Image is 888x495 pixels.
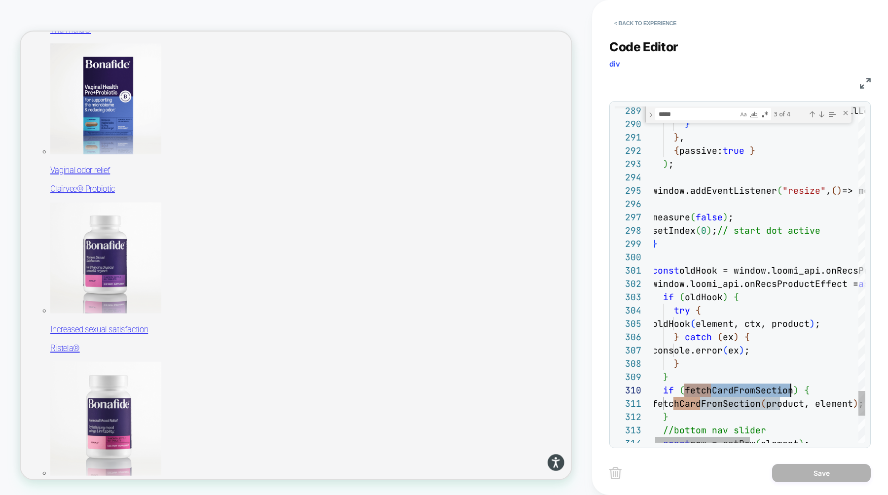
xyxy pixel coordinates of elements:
[782,185,826,196] span: "resize"
[706,225,712,236] span: )
[734,291,739,303] span: {
[717,225,820,236] span: // start dot active
[663,385,674,396] span: if
[760,109,770,119] div: Use Regular Expression (⌥⌘R)
[744,331,750,343] span: {
[696,225,701,236] span: (
[674,305,690,316] span: try
[615,144,641,157] div: 292
[690,318,696,329] span: (
[652,398,761,409] span: fetchCardFromSection
[749,109,759,119] div: Match Whole Word (⌥⌘W)
[663,371,668,383] span: }
[750,145,755,156] span: }
[817,110,825,118] div: Next Match (Enter)
[674,132,679,143] span: }
[615,224,641,237] div: 298
[652,265,679,276] span: const
[734,331,739,343] span: )
[652,185,777,196] span: window.addEventListener
[615,277,641,290] div: 302
[663,411,668,423] span: }
[615,357,641,370] div: 308
[696,212,723,223] span: false
[696,318,810,329] span: element, ctx, product
[645,106,851,123] div: Find / Replace
[696,305,701,316] span: {
[831,185,837,196] span: (
[685,331,712,343] span: catch
[39,228,735,429] a: Ristela Increased sexual satisfaction Ristela®
[810,318,815,329] span: )
[690,212,696,223] span: (
[615,237,641,250] div: 299
[39,390,735,405] p: Increased sexual satisfaction
[615,264,641,277] div: 301
[777,185,782,196] span: (
[679,132,685,143] span: ,
[656,108,738,120] textarea: Find
[646,106,655,123] div: Toggle Replace
[615,104,641,117] div: 289
[815,318,820,329] span: ;
[739,345,744,356] span: )
[615,250,641,264] div: 300
[674,331,679,343] span: }
[772,464,871,482] button: Save
[615,424,641,437] div: 313
[674,358,679,369] span: }
[793,385,799,396] span: )
[723,345,728,356] span: (
[39,416,735,430] p: Ristela®
[860,78,871,89] img: fullscreen
[663,424,766,436] span: //bottom nav slider
[615,437,641,450] div: 314
[39,16,735,217] a: Clairvee Probiotic Vaginal odor relief Clairvee® Probiotic
[842,109,850,117] div: Close (Escape)
[723,212,728,223] span: )
[663,158,668,170] span: )
[652,212,690,223] span: measure
[761,398,766,409] span: (
[652,318,690,329] span: oldHook
[615,197,641,211] div: 296
[679,291,685,303] span: (
[615,410,641,424] div: 312
[615,171,641,184] div: 294
[826,185,831,196] span: ,
[609,467,622,479] img: delete
[652,345,723,356] span: console.error
[609,59,620,69] span: div
[652,238,658,249] span: }
[766,398,853,409] span: product, element
[615,211,641,224] div: 297
[728,212,734,223] span: ;
[615,370,641,384] div: 309
[615,317,641,330] div: 305
[701,225,706,236] span: 0
[723,331,734,343] span: ex
[615,184,641,197] div: 295
[773,108,807,120] div: 3 of 4
[652,225,696,236] span: setIndex
[668,158,674,170] span: ;
[39,228,187,376] img: Ristela
[615,384,641,397] div: 310
[609,15,681,31] button: < Back to experience
[685,118,690,130] span: }
[679,385,685,396] span: (
[685,291,723,303] span: oldHook
[615,344,641,357] div: 307
[837,185,842,196] span: )
[723,145,744,156] span: true
[39,16,187,164] img: Clairvee Probiotic
[723,291,728,303] span: )
[615,131,641,144] div: 291
[685,385,793,396] span: fetchCardFromSection
[739,109,748,119] div: Match Case (⌥⌘C)
[674,145,679,156] span: {
[826,109,837,120] div: Find in Selection (⌥⌘L)
[804,385,810,396] span: {
[615,304,641,317] div: 304
[663,291,674,303] span: if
